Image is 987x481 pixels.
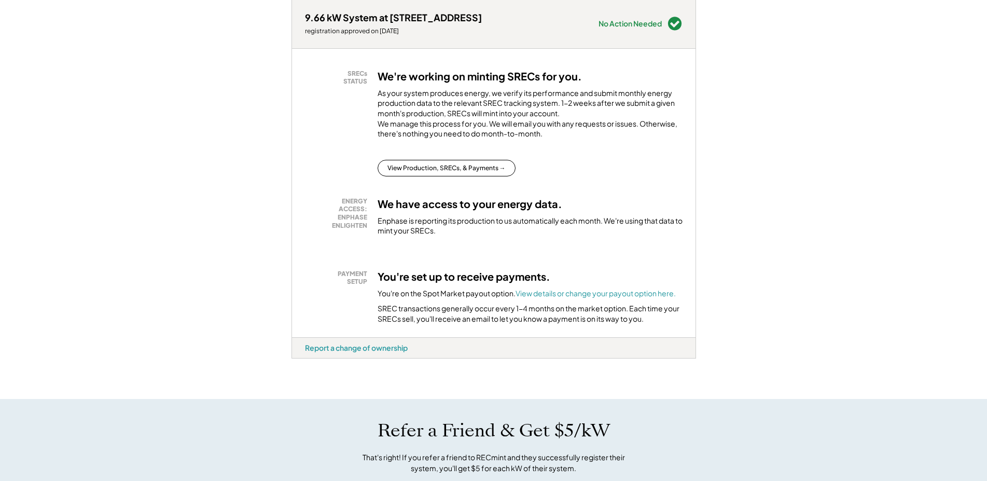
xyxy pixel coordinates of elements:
[378,197,562,211] h3: We have access to your energy data.
[378,160,516,176] button: View Production, SRECs, & Payments →
[310,70,367,86] div: SRECs STATUS
[305,343,408,352] div: Report a change of ownership
[378,288,676,299] div: You're on the Spot Market payout option.
[305,27,482,35] div: registration approved on [DATE]
[310,270,367,286] div: PAYMENT SETUP
[378,420,610,442] h1: Refer a Friend & Get $5/kW
[516,288,676,298] a: View details or change your payout option here.
[310,197,367,229] div: ENERGY ACCESS: ENPHASE ENLIGHTEN
[291,359,328,363] div: 7blggqgr - VA Distributed
[305,11,482,23] div: 9.66 kW System at [STREET_ADDRESS]
[599,20,662,27] div: No Action Needed
[351,452,636,474] div: That's right! If you refer a friend to RECmint and they successfully register their system, you'l...
[378,304,683,324] div: SREC transactions generally occur every 1-4 months on the market option. Each time your SRECs sel...
[378,270,550,283] h3: You're set up to receive payments.
[378,216,683,236] div: Enphase is reporting its production to us automatically each month. We're using that data to mint...
[378,70,582,83] h3: We're working on minting SRECs for you.
[378,88,683,144] div: As your system produces energy, we verify its performance and submit monthly energy production da...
